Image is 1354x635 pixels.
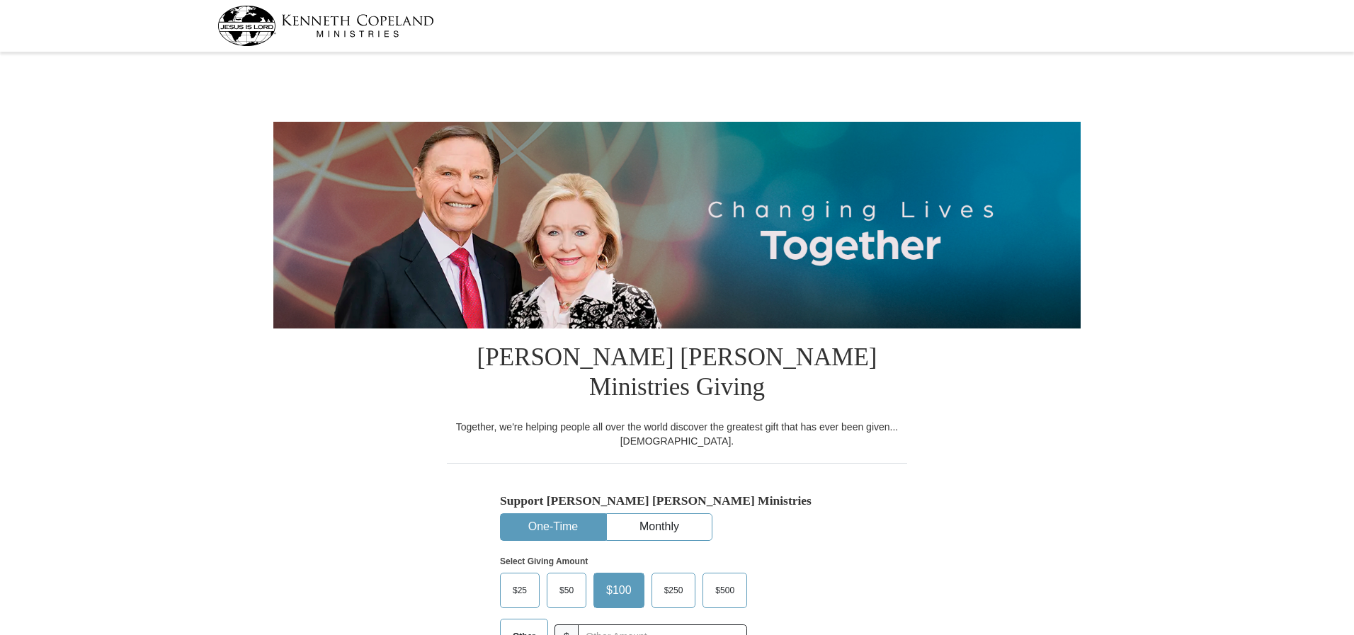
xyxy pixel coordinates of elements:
img: kcm-header-logo.svg [217,6,434,46]
div: Together, we're helping people all over the world discover the greatest gift that has ever been g... [447,420,907,448]
span: $100 [599,580,639,601]
span: $50 [552,580,581,601]
span: $250 [657,580,690,601]
h5: Support [PERSON_NAME] [PERSON_NAME] Ministries [500,493,854,508]
span: $25 [506,580,534,601]
span: $500 [708,580,741,601]
button: One-Time [501,514,605,540]
button: Monthly [607,514,712,540]
h1: [PERSON_NAME] [PERSON_NAME] Ministries Giving [447,328,907,420]
strong: Select Giving Amount [500,556,588,566]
